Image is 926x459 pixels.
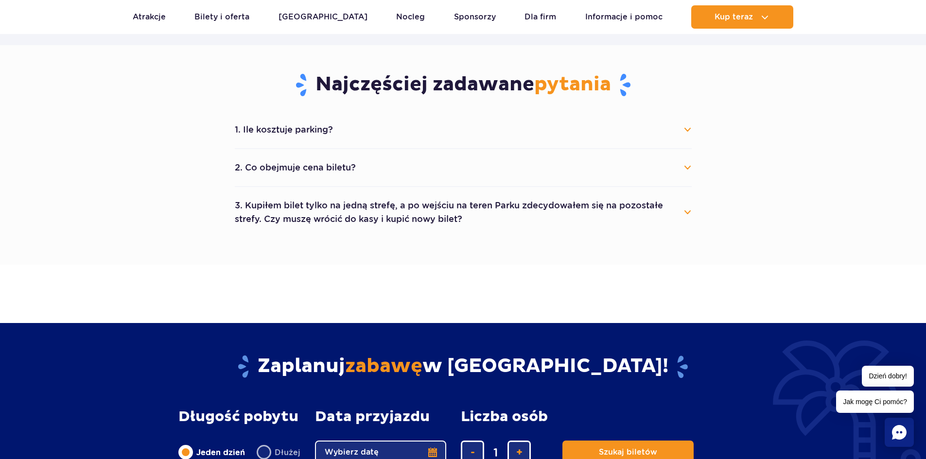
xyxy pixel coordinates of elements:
[534,72,611,97] span: pytania
[461,408,548,425] span: Liczba osób
[178,408,298,425] span: Długość pobytu
[178,354,748,379] h2: Zaplanuj w [GEOGRAPHIC_DATA]!
[862,366,914,387] span: Dzień dobry!
[133,5,166,29] a: Atrakcje
[315,408,430,425] span: Data przyjazdu
[235,72,692,98] h3: Najczęściej zadawane
[235,119,692,140] button: 1. Ile kosztuje parking?
[885,418,914,447] div: Chat
[524,5,556,29] a: Dla firm
[599,448,657,457] span: Szukaj biletów
[396,5,425,29] a: Nocleg
[715,13,753,21] span: Kup teraz
[194,5,249,29] a: Bilety i oferta
[585,5,663,29] a: Informacje i pomoc
[691,5,793,29] button: Kup teraz
[279,5,367,29] a: [GEOGRAPHIC_DATA]
[235,157,692,178] button: 2. Co obejmuje cena biletu?
[345,354,422,378] span: zabawę
[235,195,692,230] button: 3. Kupiłem bilet tylko na jedną strefę, a po wejściu na teren Parku zdecydowałem się na pozostałe...
[454,5,496,29] a: Sponsorzy
[836,391,914,413] span: Jak mogę Ci pomóc?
